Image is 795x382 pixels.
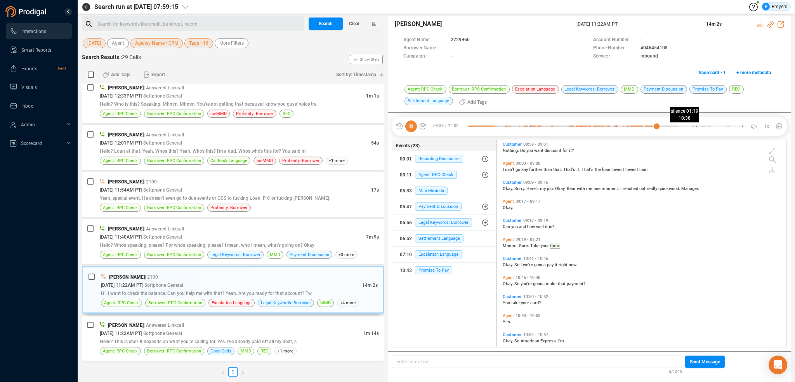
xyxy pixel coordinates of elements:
span: Sure. [519,243,530,248]
span: Okay. [503,205,513,210]
span: | Answered Linkcall [144,323,184,328]
button: 07:10Escalation Language [392,247,496,262]
span: + more metadata [736,66,771,79]
span: how [527,224,536,229]
span: Yes. [503,319,511,324]
span: it? [569,148,574,153]
span: loan [602,167,611,172]
li: 1 [228,367,238,377]
a: Interactions [10,23,66,39]
div: 05:56 [400,216,412,229]
span: Here's [526,186,540,191]
span: Express. [540,338,558,344]
span: no-MMD [210,110,227,117]
span: Nothing. [503,148,520,153]
span: gonna [534,262,547,267]
span: MMD [241,347,251,355]
a: Inbox [10,98,66,113]
span: Account Number : [593,36,637,44]
span: Profanity: Borrower [210,204,248,211]
span: Customer [503,142,522,147]
span: Mini Miranda [415,187,448,195]
span: no-MMD [257,157,273,164]
span: [PERSON_NAME] [108,85,144,91]
span: Do [520,148,526,153]
span: Borrower Name : [403,44,447,52]
span: Phone Number : [593,44,637,52]
button: 05:56Legal Keywords: Borrower [392,215,496,230]
span: Yeah, special event. He doesn't even go to due events or ODS to fucking Loan, P C or fucking [PER... [100,195,330,201]
span: you [526,148,534,153]
span: MMD [270,251,280,258]
span: Recording Disclosure [415,155,463,163]
button: 00:11Agent: RPC Check [392,167,496,183]
span: reached [623,186,639,191]
span: 08:59 - 09:01 [522,142,550,147]
span: than [543,167,553,172]
span: 54s [371,140,379,146]
button: 10:43Promise To Pay [392,263,496,278]
span: 10:41 - 10:46 [522,256,550,261]
span: | Answered Linkcall [144,85,184,91]
span: | Softphone General [141,187,182,193]
span: I [503,167,505,172]
span: Hello? Loan at that. Yeah. Who's this? Yeah. Who's this? I'm a dad. Who's who's this for? You said m [100,148,306,154]
span: Borrower: RPC Confirmation [147,251,201,258]
span: now. [569,262,577,267]
span: really [647,186,658,191]
span: Sorry. [514,186,526,191]
div: [PERSON_NAME]| Answered Linkcall[DATE] 11:22AM PT| Softphone General1m 14sHello? This is she? It ... [82,316,384,361]
span: Settlement Language [415,234,463,242]
span: 10:53 - 10:53 [514,313,542,318]
span: Visuals [21,85,37,90]
span: your [541,243,550,248]
span: | Softphone General [141,93,182,99]
button: 1x [761,121,772,132]
span: R [765,3,767,10]
span: 10:54 - 10:57 [522,332,550,337]
span: Export [151,68,165,81]
span: it. [576,167,581,172]
div: 05:33 [400,185,412,197]
button: left [218,367,228,377]
span: CallBack Language [210,157,247,164]
span: Bear [567,186,577,191]
span: REC [729,85,744,94]
span: Legal Keywords: Borrower [210,251,260,258]
span: 0/1000 [669,368,682,375]
span: me [586,186,594,191]
a: 1 [229,368,237,376]
span: | 2100 [145,274,158,280]
button: 05:33Mini Miranda [392,183,496,199]
span: it [555,262,559,267]
button: Export [139,68,170,81]
span: | Answered Linkcall [144,132,184,138]
button: + more metadata [732,66,775,79]
span: Customer [503,180,522,185]
div: [PERSON_NAME]| Answered Linkcall[DATE] 12:01PM PT| Softphone General54sHello? Loan at that. Yeah.... [82,125,384,170]
span: Borrower: RPC Confirmation [147,347,201,355]
span: go [516,167,521,172]
span: Borrower: RPC Confirmation [147,110,201,117]
span: New! [58,61,66,76]
span: Agent [503,275,514,280]
span: Hello? Who's speaking, please? For who's speaking, please? I mean, who I mean, what's going on? Okay [100,242,314,248]
span: Campaign : [403,52,447,61]
a: Smart Reports [10,42,66,58]
span: 09:17 - 09:19 [522,218,550,223]
span: Agent [503,199,514,204]
span: is? [549,224,554,229]
span: MMD [320,299,331,307]
span: lowest [611,167,625,172]
li: Previous Page [218,367,228,377]
button: 06:52Settlement Language [392,231,496,246]
span: Legal Keywords: Borrower [261,299,311,307]
span: 09:19 - 09:21 [514,237,542,242]
span: you're [521,281,533,286]
span: I'm [558,338,564,344]
span: job. [547,186,555,191]
span: Admin [21,122,35,127]
button: Search [309,17,343,30]
button: Agency Name • CRM [130,38,183,48]
span: Agent [112,38,124,48]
